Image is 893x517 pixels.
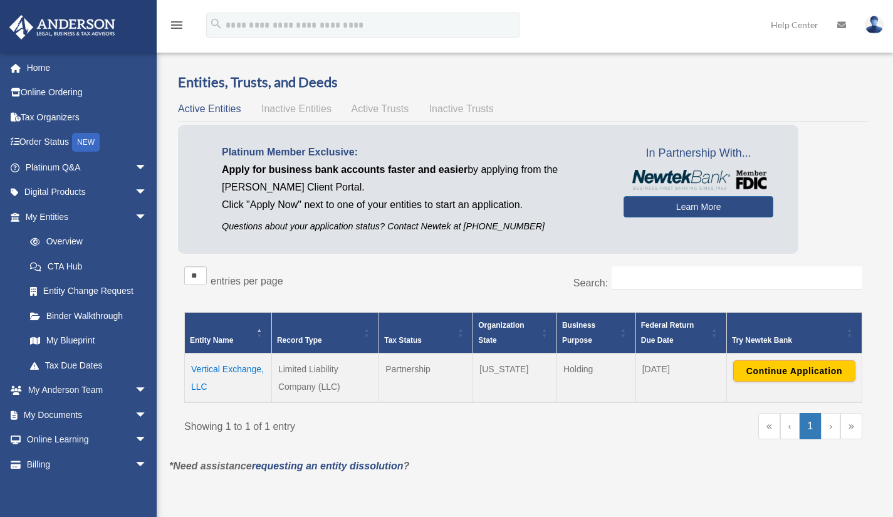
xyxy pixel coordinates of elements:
[261,103,332,114] span: Inactive Entities
[209,17,223,31] i: search
[18,303,160,328] a: Binder Walkthrough
[252,461,404,471] a: requesting an entity dissolution
[222,164,467,175] span: Apply for business bank accounts faster and easier
[9,80,166,105] a: Online Ordering
[556,353,635,402] td: Holding
[169,18,184,33] i: menu
[18,254,160,279] a: CTA Hub
[169,461,409,471] em: *Need assistance ?
[624,144,773,164] span: In Partnership With...
[135,180,160,206] span: arrow_drop_down
[222,219,605,234] p: Questions about your application status? Contact Newtek at [PHONE_NUMBER]
[18,353,160,378] a: Tax Due Dates
[800,413,822,439] a: 1
[135,427,160,453] span: arrow_drop_down
[733,360,855,382] button: Continue Application
[185,313,272,354] th: Entity Name: Activate to invert sorting
[18,328,160,353] a: My Blueprint
[641,321,694,345] span: Federal Return Due Date
[780,413,800,439] a: Previous
[190,336,233,345] span: Entity Name
[6,15,119,39] img: Anderson Advisors Platinum Portal
[384,336,422,345] span: Tax Status
[473,313,557,354] th: Organization State: Activate to sort
[135,155,160,180] span: arrow_drop_down
[222,161,605,196] p: by applying from the [PERSON_NAME] Client Portal.
[840,413,862,439] a: Last
[9,378,166,403] a: My Anderson Teamarrow_drop_down
[169,22,184,33] a: menu
[277,336,322,345] span: Record Type
[9,402,166,427] a: My Documentsarrow_drop_down
[9,452,166,477] a: Billingarrow_drop_down
[9,155,166,180] a: Platinum Q&Aarrow_drop_down
[178,103,241,114] span: Active Entities
[135,402,160,428] span: arrow_drop_down
[635,313,726,354] th: Federal Return Due Date: Activate to sort
[185,353,272,402] td: Vertical Exchange, LLC
[473,353,557,402] td: [US_STATE]
[72,133,100,152] div: NEW
[379,313,473,354] th: Tax Status: Activate to sort
[184,413,514,436] div: Showing 1 to 1 of 1 entry
[9,130,166,155] a: Order StatusNEW
[135,204,160,230] span: arrow_drop_down
[758,413,780,439] a: First
[573,278,608,288] label: Search:
[865,16,884,34] img: User Pic
[135,452,160,478] span: arrow_drop_down
[18,229,154,254] a: Overview
[635,353,726,402] td: [DATE]
[556,313,635,354] th: Business Purpose: Activate to sort
[271,353,379,402] td: Limited Liability Company (LLC)
[630,170,767,190] img: NewtekBankLogoSM.png
[821,413,840,439] a: Next
[271,313,379,354] th: Record Type: Activate to sort
[222,196,605,214] p: Click "Apply Now" next to one of your entities to start an application.
[478,321,524,345] span: Organization State
[222,144,605,161] p: Platinum Member Exclusive:
[352,103,409,114] span: Active Trusts
[178,73,869,92] h3: Entities, Trusts, and Deeds
[379,353,473,402] td: Partnership
[624,196,773,217] a: Learn More
[9,180,166,205] a: Digital Productsarrow_drop_down
[9,55,166,80] a: Home
[562,321,595,345] span: Business Purpose
[211,276,283,286] label: entries per page
[732,333,843,348] div: Try Newtek Bank
[18,279,160,304] a: Entity Change Request
[135,378,160,404] span: arrow_drop_down
[9,427,166,452] a: Online Learningarrow_drop_down
[9,204,160,229] a: My Entitiesarrow_drop_down
[9,105,166,130] a: Tax Organizers
[726,313,862,354] th: Try Newtek Bank : Activate to sort
[429,103,494,114] span: Inactive Trusts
